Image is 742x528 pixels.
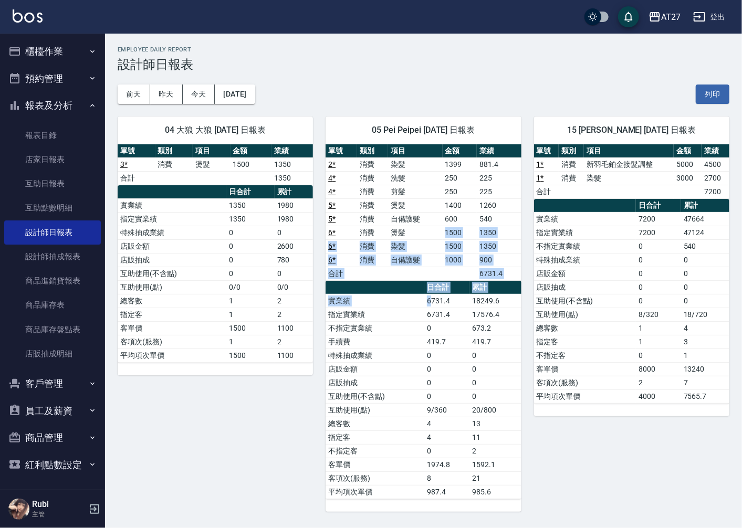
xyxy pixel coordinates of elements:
th: 日合計 [636,199,681,213]
td: 2 [469,444,521,458]
td: 1350 [271,157,313,171]
td: 8000 [636,362,681,376]
td: 0 [226,239,274,253]
a: 設計師抽成報表 [4,245,101,269]
td: 染髮 [388,239,442,253]
td: 實業績 [118,198,226,212]
td: 0 [226,253,274,267]
td: 0 [469,362,521,376]
button: 報表及分析 [4,92,101,119]
td: 合計 [534,185,559,198]
button: 櫃檯作業 [4,38,101,65]
td: 手續費 [326,335,424,349]
td: 17576.4 [469,308,521,321]
td: 0 [681,253,729,267]
a: 商品庫存表 [4,293,101,317]
td: 0 [636,239,681,253]
td: 實業績 [326,294,424,308]
td: 1350 [226,212,274,226]
th: 單號 [326,144,357,158]
td: 新羽毛鉑金接髮調整 [584,157,674,171]
td: 染髮 [388,157,442,171]
td: 18249.6 [469,294,521,308]
td: 47124 [681,226,729,239]
td: 1400 [443,198,477,212]
td: 指定客 [534,335,636,349]
td: 0 [424,389,469,403]
td: 1980 [275,198,313,212]
button: 前天 [118,85,150,104]
td: 21 [469,471,521,485]
th: 日合計 [424,281,469,294]
td: 互助使用(不含點) [534,294,636,308]
td: 店販抽成 [118,253,226,267]
td: 0 [424,362,469,376]
td: 1 [636,335,681,349]
td: 225 [477,185,521,198]
td: 6731.4 [477,267,521,280]
td: 250 [443,171,477,185]
td: 6731.4 [424,308,469,321]
td: 客單價 [326,458,424,471]
button: 客戶管理 [4,370,101,397]
td: 不指定實業績 [534,239,636,253]
td: 1500 [443,226,477,239]
td: 平均項次單價 [326,485,424,499]
td: 1 [636,321,681,335]
th: 業績 [702,144,729,158]
th: 類別 [357,144,389,158]
td: 8/320 [636,308,681,321]
button: 登出 [689,7,729,27]
td: 特殊抽成業績 [326,349,424,362]
td: 1980 [275,212,313,226]
td: 店販抽成 [534,280,636,294]
th: 類別 [559,144,584,158]
td: 1 [226,308,274,321]
td: 自備護髮 [388,212,442,226]
a: 商品進銷貨報表 [4,269,101,293]
td: 4 [424,417,469,430]
td: 1 [226,294,274,308]
td: 總客數 [534,321,636,335]
td: 1399 [443,157,477,171]
td: 指定客 [118,308,226,321]
td: 0 [226,226,274,239]
td: 600 [443,212,477,226]
td: 5000 [674,157,702,171]
td: 419.7 [424,335,469,349]
th: 累計 [681,199,729,213]
button: 列印 [696,85,729,104]
td: 1350 [477,239,521,253]
td: 540 [681,239,729,253]
a: 店家日報表 [4,147,101,172]
td: 13 [469,417,521,430]
td: 指定客 [326,430,424,444]
th: 單號 [118,144,155,158]
td: 1500 [226,321,274,335]
td: 平均項次單價 [534,389,636,403]
td: 0 [636,253,681,267]
td: 店販金額 [534,267,636,280]
td: 平均項次單價 [118,349,226,362]
h5: Rubi [32,499,86,510]
td: 7565.7 [681,389,729,403]
td: 0 [636,349,681,362]
td: 3 [681,335,729,349]
td: 4 [681,321,729,335]
td: 1350 [477,226,521,239]
td: 7 [681,376,729,389]
td: 客單價 [534,362,636,376]
td: 指定實業績 [534,226,636,239]
td: 消費 [357,212,389,226]
td: 燙髮 [193,157,231,171]
td: 消費 [357,198,389,212]
td: 9/360 [424,403,469,417]
td: 合計 [326,267,357,280]
td: 0 [681,280,729,294]
td: 消費 [357,157,389,171]
td: 0/0 [226,280,274,294]
td: 0 [424,321,469,335]
td: 4 [424,430,469,444]
td: 1 [681,349,729,362]
td: 0 [226,267,274,280]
